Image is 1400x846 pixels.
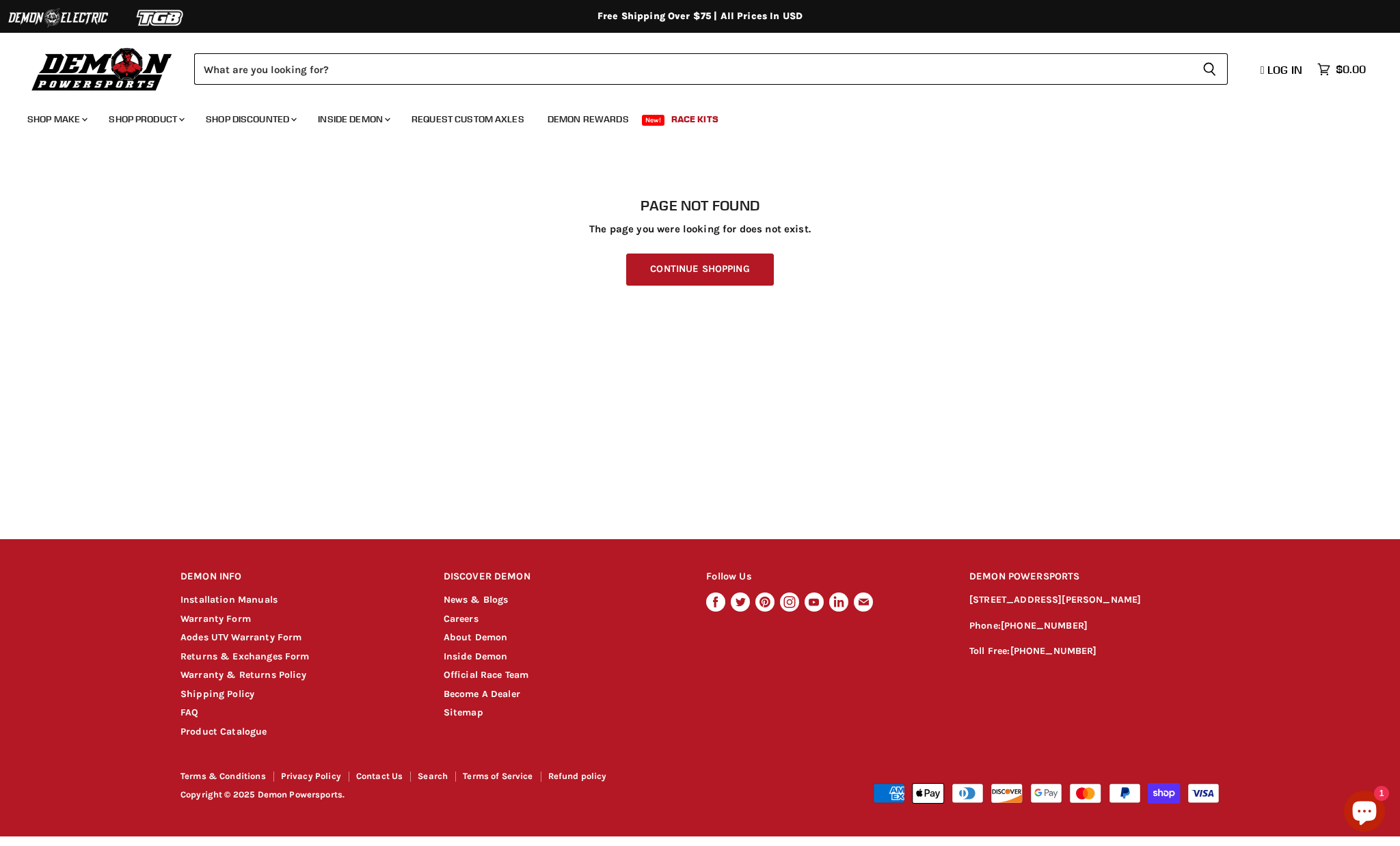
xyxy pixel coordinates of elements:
[356,771,403,781] a: Contact Us
[444,669,529,681] a: Official Race Team
[180,561,418,593] h2: DEMON INFO
[180,790,701,800] p: Copyright © 2025 Demon Powersports.
[1340,791,1389,835] inbox-online-store-chat: Shopify online store chat
[463,771,533,781] a: Terms of Service
[706,561,943,593] h2: Follow Us
[98,105,193,133] a: Shop Product
[196,105,305,133] a: Shop Discounted
[180,707,198,718] a: FAQ
[401,105,535,133] a: Request Custom Axles
[180,726,267,737] a: Product Catalogue
[444,651,508,662] a: Inside Demon
[180,594,278,605] a: Installation Manuals
[626,254,773,286] a: Continue Shopping
[194,53,1192,85] input: Search
[180,771,266,781] a: Terms & Conditions
[642,115,665,126] span: New!
[180,669,306,681] a: Warranty & Returns Policy
[444,688,520,700] a: Become A Dealer
[444,707,483,718] a: Sitemap
[153,10,1247,23] div: Free Shipping Over $75 | All Prices In USD
[27,44,177,93] img: Demon Powersports
[537,105,639,133] a: Demon Rewards
[180,197,1220,214] h1: Page not found
[969,618,1220,634] p: Phone:
[1001,620,1088,631] a: [PHONE_NUMBER]
[17,105,96,133] a: Shop Make
[180,772,701,786] nav: Footer
[180,631,301,643] a: Aodes UTV Warranty Form
[109,5,212,31] img: TGB Logo 2
[418,771,448,781] a: Search
[1267,63,1302,77] span: Log in
[281,771,341,781] a: Privacy Policy
[1192,53,1228,85] button: Search
[180,613,251,625] a: Warranty Form
[969,644,1220,659] p: Toll Free:
[1254,64,1310,76] a: Log in
[7,5,109,31] img: Demon Electric Logo 2
[180,688,254,700] a: Shipping Policy
[661,105,729,133] a: Race Kits
[1010,645,1097,657] a: [PHONE_NUMBER]
[1336,63,1366,76] span: $0.00
[444,631,508,643] a: About Demon
[444,561,681,593] h2: DISCOVER DEMON
[548,771,607,781] a: Refund policy
[444,594,509,605] a: News & Blogs
[969,592,1220,608] p: [STREET_ADDRESS][PERSON_NAME]
[194,53,1228,85] form: Product
[180,651,310,662] a: Returns & Exchanges Form
[969,561,1220,593] h2: DEMON POWERSPORTS
[180,223,1220,235] p: The page you were looking for does not exist.
[308,105,399,133] a: Inside Demon
[17,100,1362,133] ul: Main menu
[444,613,479,625] a: Careers
[1310,59,1373,79] a: $0.00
